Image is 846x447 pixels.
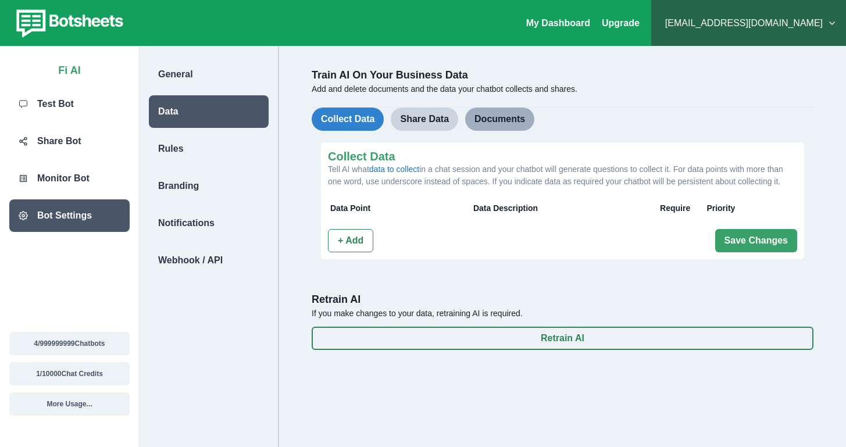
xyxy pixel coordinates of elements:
p: Bot Settings [37,209,92,223]
a: Upgrade [602,18,640,28]
p: Data Description [473,202,654,214]
a: data to collect [369,165,419,174]
a: Data [140,95,278,128]
p: Share Bot [37,134,81,148]
p: Notifications [158,216,215,230]
a: My Dashboard [526,18,590,28]
p: Branding [158,179,199,193]
button: Collect Data [312,108,384,131]
button: More Usage... [9,392,130,416]
p: General [158,67,193,81]
p: Test Bot [37,97,74,111]
button: + Add [328,229,373,252]
a: General [140,58,278,91]
button: [EMAIL_ADDRESS][DOMAIN_NAME] [661,12,837,35]
a: Notifications [140,207,278,239]
button: 1/10000Chat Credits [9,362,130,385]
button: 4/999999999Chatbots [9,332,130,355]
button: Share Data [391,108,458,131]
img: botsheets-logo.png [9,7,127,40]
button: Documents [465,108,534,131]
p: Priority [706,202,747,214]
p: Retrain AI [312,292,813,307]
p: Data Point [330,202,467,214]
a: Webhook / API [140,244,278,277]
p: If you make changes to your data, retraining AI is required. [312,307,813,320]
p: Webhook / API [158,253,223,267]
p: Rules [158,142,184,156]
p: Data [158,105,179,119]
a: Rules [140,133,278,165]
p: Monitor Bot [37,171,90,185]
p: Train AI On Your Business Data [312,67,813,83]
h2: Collect Data [328,149,797,163]
p: Fi AI [58,58,80,78]
a: Branding [140,170,278,202]
p: Tell AI what in a chat session and your chatbot will generate questions to collect it. For data p... [328,163,797,188]
button: Save Changes [715,229,797,252]
p: Add and delete documents and the data your chatbot collects and shares. [312,83,813,95]
p: Require [660,202,701,214]
button: Retrain AI [312,327,813,350]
